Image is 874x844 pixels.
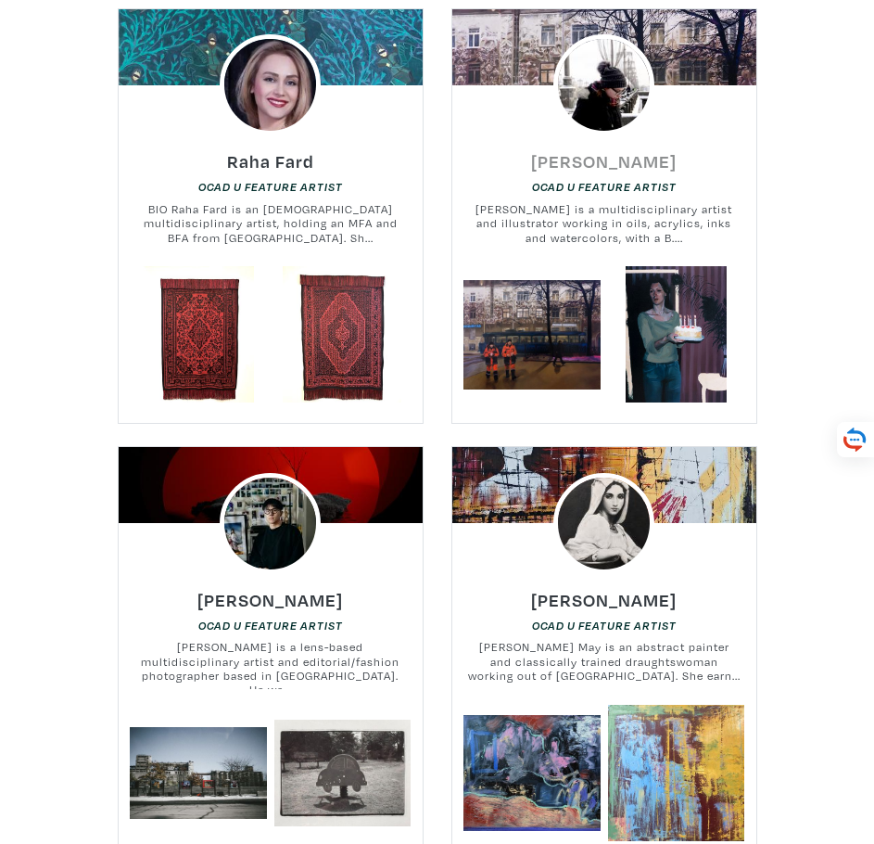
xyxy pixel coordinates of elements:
a: OCAD U Feature Artist [198,618,343,633]
small: [PERSON_NAME] May is an abstract painter and classically trained draughtswoman working out of [GE... [452,640,756,689]
h6: [PERSON_NAME] [531,150,677,173]
a: OCAD U Feature Artist [532,618,677,633]
img: phpThumb.php [220,473,321,574]
small: [PERSON_NAME] is a multidisciplinary artist and illustrator working in oils, acrylics, inks and w... [452,202,756,251]
small: BIO Raha Fard is an [DEMOGRAPHIC_DATA] multidisciplinary artist, holding an MFA and BFA from [GEO... [119,202,423,251]
img: phpThumb.php [553,34,654,135]
a: [PERSON_NAME] [531,147,677,165]
img: phpThumb.php [220,34,321,135]
a: [PERSON_NAME] [197,585,343,604]
small: [PERSON_NAME] is a lens-based multidisciplinary artist and editorial/fashion photographer based i... [119,640,423,689]
a: Raha Fard [227,147,314,165]
h6: [PERSON_NAME] [531,589,677,611]
a: [PERSON_NAME] [531,585,677,604]
em: OCAD U Feature Artist [532,180,677,194]
a: OCAD U Feature Artist [532,179,677,194]
em: OCAD U Feature Artist [198,180,343,194]
img: phpThumb.php [553,473,654,574]
a: OCAD U Feature Artist [198,179,343,194]
h6: Raha Fard [227,150,314,173]
h6: [PERSON_NAME] [197,589,343,611]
